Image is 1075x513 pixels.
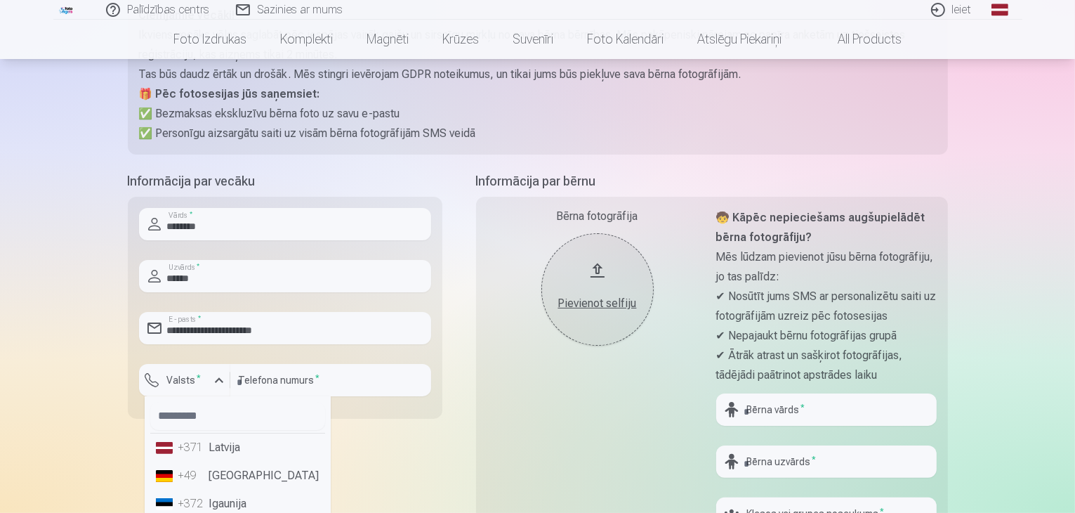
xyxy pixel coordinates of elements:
div: Bērna fotogrāfija [487,208,708,225]
label: Valsts [161,373,207,387]
p: ✔ Ātrāk atrast un sašķirot fotogrāfijas, tādējādi paātrinot apstrādes laiku [716,346,937,385]
p: ✔ Nepajaukt bērnu fotogrāfijas grupā [716,326,937,346]
button: Valsts* [139,364,230,396]
div: +49 [178,467,206,484]
h5: Informācija par bērnu [476,171,948,191]
strong: 🧒 Kāpēc nepieciešams augšupielādēt bērna fotogrāfiju? [716,211,925,244]
p: ✔ Nosūtīt jums SMS ar personalizētu saiti uz fotogrāfijām uzreiz pēc fotosesijas [716,287,937,326]
a: Suvenīri [496,20,570,59]
img: /fa1 [59,6,74,14]
a: Foto izdrukas [157,20,263,59]
h5: Informācija par vecāku [128,171,442,191]
p: ✅ Personīgu aizsargātu saiti uz visām bērna fotogrāfijām SMS veidā [139,124,937,143]
a: Foto kalendāri [570,20,680,59]
a: All products [798,20,918,59]
a: Magnēti [350,20,426,59]
li: [GEOGRAPHIC_DATA] [150,462,325,490]
a: Komplekti [263,20,350,59]
div: +371 [178,439,206,456]
strong: 🎁 Pēc fotosesijas jūs saņemsiet: [139,87,320,100]
a: Atslēgu piekariņi [680,20,798,59]
p: Mēs lūdzam pievienot jūsu bērna fotogrāfiju, jo tas palīdz: [716,247,937,287]
li: Latvija [150,434,325,462]
p: ✅ Bezmaksas ekskluzīvu bērna foto uz savu e-pastu [139,104,937,124]
a: Krūzes [426,20,496,59]
button: Pievienot selfiju [541,233,654,346]
p: Tas būs daudz ērtāk un drošāk. Mēs stingri ievērojam GDPR noteikumus, un tikai jums būs piekļuve ... [139,65,937,84]
div: Pievienot selfiju [555,295,640,312]
div: +372 [178,495,206,512]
